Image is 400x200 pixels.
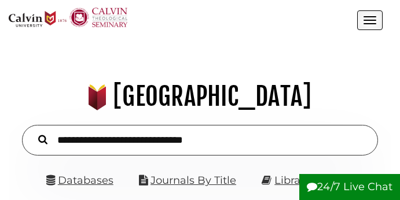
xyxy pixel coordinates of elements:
a: Databases [46,174,113,187]
button: Search [32,132,53,146]
img: Calvin Theological Seminary [69,8,127,27]
h1: [GEOGRAPHIC_DATA] [14,81,385,112]
button: Open the menu [357,10,383,30]
i: Search [38,135,47,145]
a: Library Catalog [274,174,354,187]
a: Journals By Title [151,174,236,187]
